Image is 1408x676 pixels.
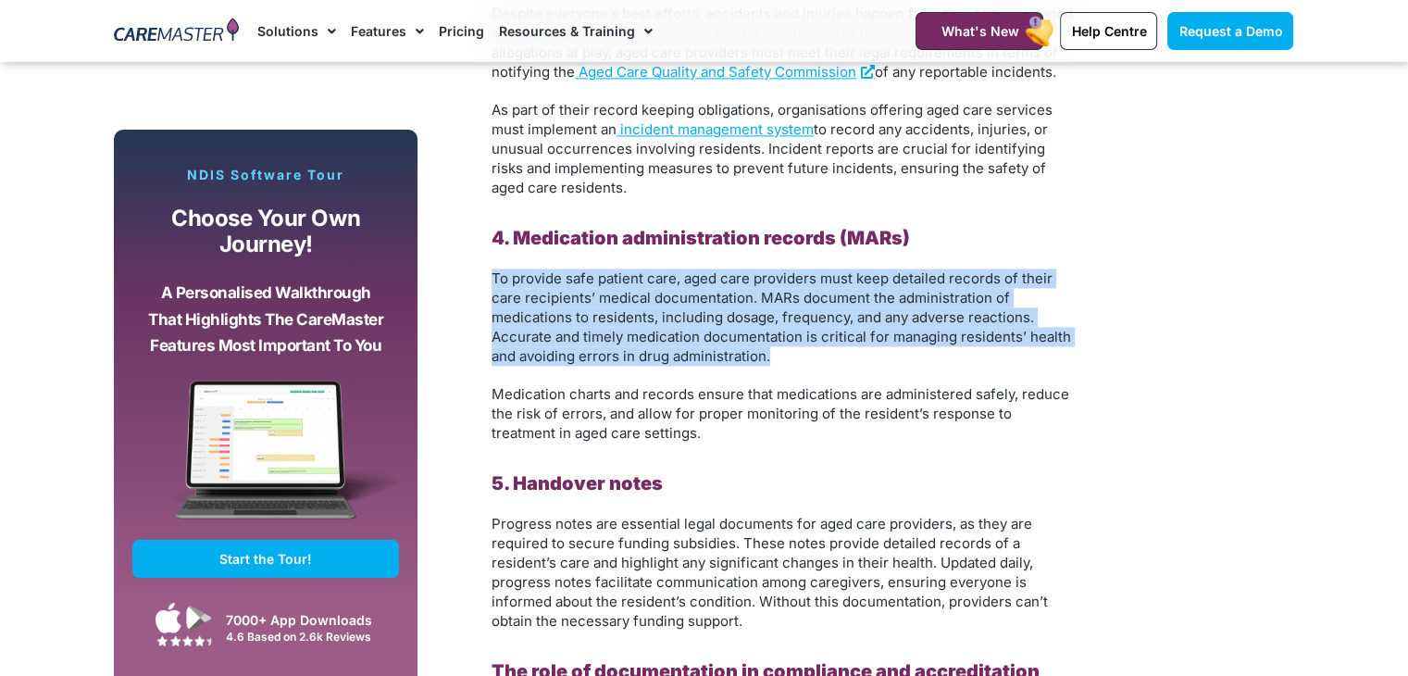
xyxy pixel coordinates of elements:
div: 4.6 Based on 2.6k Reviews [226,630,390,644]
span: To provide safe patient care, aged care providers must keep detailed records of their care recipi... [492,269,1071,365]
div: 7000+ App Downloads [226,610,390,630]
b: 4. Medication administration records (MARs) [492,227,910,249]
span: Request a Demo [1178,23,1282,39]
span: What's New [941,23,1018,39]
span: Aged Care Quality and Safety Commission [579,63,856,81]
p: NDIS Software Tour [132,167,399,183]
span: to record any accidents, injuries, or unusual occurrences involving residents. Incident reports a... [492,120,1048,196]
a: Aged Care Quality and Safety Commission [575,63,875,81]
p: Choose your own journey! [146,206,385,258]
span: As part of their record keeping obligations, organisations offering aged care services must imple... [492,101,1053,138]
span: Help Centre [1071,23,1146,39]
a: Help Centre [1060,12,1157,50]
span: Medication charts and records ensure that medications are administered safely, reduce the risk of... [492,385,1069,442]
img: Google Play App Icon [186,604,212,632]
a: Request a Demo [1167,12,1293,50]
img: CareMaster Software Mockup on Screen [132,381,399,540]
span: incident management system [620,120,814,138]
b: 5. Handover notes [492,472,663,494]
img: Apple App Store Icon [156,602,181,633]
img: Google Play Store App Review Stars [156,635,212,646]
span: Start the Tour! [219,551,312,567]
a: Start the Tour! [132,540,399,578]
img: CareMaster Logo [114,18,239,45]
a: What's New [916,12,1043,50]
p: A personalised walkthrough that highlights the CareMaster features most important to you [146,280,385,359]
a: incident management system [617,120,814,138]
span: Progress notes are essential legal documents for aged care providers, as they are required to sec... [492,515,1048,630]
span: of any reportable incidents. [875,63,1056,81]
